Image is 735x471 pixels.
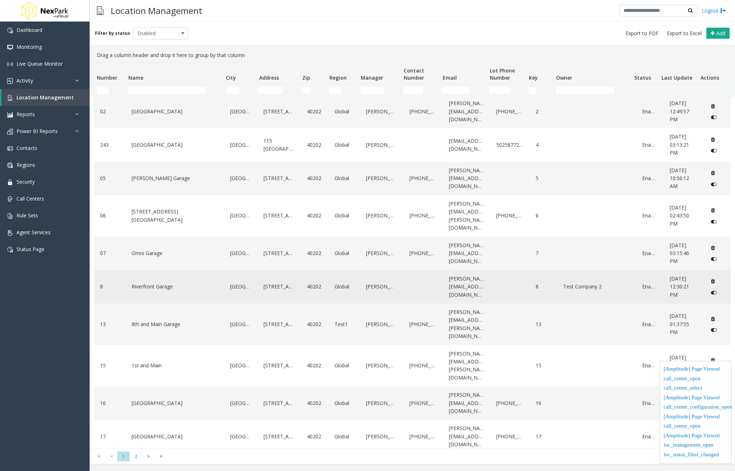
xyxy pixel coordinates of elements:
td: Manager Filter [358,84,401,97]
span: Add [716,30,725,37]
img: 'icon' [7,247,13,253]
div: call_center_open [664,375,727,384]
button: Delete [707,100,719,112]
a: [STREET_ADDRESS] [262,397,297,409]
a: 1st and Main [130,360,220,371]
a: Global [333,281,356,292]
span: [DATE] 01:37:55 PM [670,312,689,335]
span: [DATE] 03:13:21 PM [670,133,689,156]
input: Address Filter [259,87,282,94]
span: Zip [302,74,310,81]
a: Riverfront Garage [130,281,220,292]
span: Go to the last page [155,451,167,461]
span: Page 1 [117,452,130,461]
a: [PHONE_NUMBER] [408,319,438,330]
button: Disable [707,324,721,336]
a: [PHONE_NUMBER] [408,397,438,409]
a: [PHONE_NUMBER] [408,210,438,221]
th: Status [631,62,658,84]
a: 40202 [305,431,324,442]
kendo-pager-info: 1 - 20 of 21 items [172,453,728,460]
a: 40202 [305,360,324,371]
a: [DATE] 12:30:21 PM [668,273,699,301]
a: [STREET_ADDRESS][GEOGRAPHIC_DATA] [130,206,220,226]
span: City [226,74,236,81]
a: Enabled [640,173,659,184]
span: Agent Services [16,229,51,236]
a: [PHONE_NUMBER] [408,360,438,371]
a: [STREET_ADDRESS] [262,106,297,117]
span: Owner [556,74,572,81]
a: [DATE] 03:15:46 PM [668,240,699,267]
span: [DATE] 10:23:46 AM [670,354,689,377]
div: [Amplitude] Page Viewed [664,432,727,441]
a: [STREET_ADDRESS] [262,173,297,184]
span: Enabled [133,28,177,39]
button: Disable [707,145,721,156]
a: [GEOGRAPHIC_DATA] [228,173,253,184]
span: Address [259,74,279,81]
button: Export to Excel [664,28,705,38]
div: call_center_select [664,384,727,394]
a: Enabled [640,360,659,371]
span: Export to Excel [667,30,702,37]
img: pageIcon [97,2,104,19]
a: [PERSON_NAME][EMAIL_ADDRESS][PERSON_NAME][DOMAIN_NAME] [447,348,486,384]
a: 16 [98,397,121,409]
a: Global [333,431,356,442]
a: [PERSON_NAME] [364,360,399,371]
a: Enabled [640,431,659,442]
a: [GEOGRAPHIC_DATA] [228,210,253,221]
span: Page 2 [130,452,142,461]
a: [PERSON_NAME][EMAIL_ADDRESS][DOMAIN_NAME] [447,98,486,125]
a: Global [333,360,356,371]
img: 'icon' [7,213,13,219]
a: 05 [98,173,121,184]
span: Monitoring [16,43,42,50]
span: Last Update [661,74,692,81]
a: 15 [534,360,553,371]
a: 15 [98,360,121,371]
a: Omni Garage [130,248,220,259]
td: Region Filter [326,84,357,97]
img: 'icon' [7,129,13,135]
img: 'icon' [7,112,13,118]
a: [PHONE_NUMBER] [494,397,525,409]
img: 'icon' [7,78,13,84]
img: logout [720,7,726,14]
a: 8th and Main Garage [130,319,220,330]
a: Enabled [640,281,659,292]
a: [GEOGRAPHIC_DATA] [228,248,253,259]
a: [STREET_ADDRESS] [262,431,297,442]
h3: Location Management [107,2,206,19]
td: Zip Filter [299,84,326,97]
a: [DATE] 01:37:55 PM [668,310,699,338]
a: 5025877275 [494,139,525,151]
a: Enabled [640,319,659,330]
td: Address Filter [256,84,299,97]
span: [DATE] 03:15:46 PM [670,242,689,265]
a: [GEOGRAPHIC_DATA] [228,281,253,292]
a: [PERSON_NAME] [364,210,399,221]
a: [PERSON_NAME] [364,281,399,292]
span: Dashboard [16,27,42,33]
div: loc_status_filter_changed [664,451,727,460]
a: [GEOGRAPHIC_DATA] [228,360,253,371]
img: 'icon' [7,95,13,101]
img: 'icon' [7,61,13,67]
a: [PERSON_NAME] [364,106,399,117]
a: 16 [534,397,553,409]
a: [GEOGRAPHIC_DATA] [130,431,220,442]
a: 40202 [305,319,324,330]
input: Key Filter [528,87,536,94]
a: [DATE] 10:23:46 AM [668,352,699,380]
a: [PHONE_NUMBER] [408,248,438,259]
a: [PHONE_NUMBER] [408,431,438,442]
span: Lot Phone Number [490,67,515,81]
a: [DATE] 03:13:21 PM [668,131,699,159]
a: 8 [98,281,121,292]
a: [GEOGRAPHIC_DATA] [130,139,220,151]
a: Enabled [640,210,659,221]
a: [PERSON_NAME] [364,139,399,151]
img: 'icon' [7,196,13,202]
